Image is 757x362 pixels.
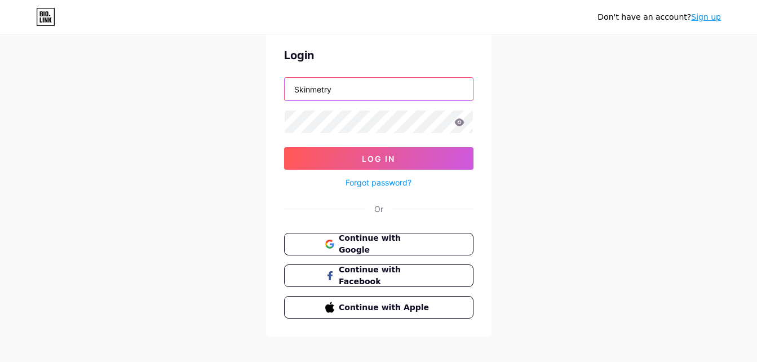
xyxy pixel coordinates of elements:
[285,78,473,100] input: Username
[284,264,473,287] button: Continue with Facebook
[346,176,411,188] a: Forgot password?
[284,233,473,255] button: Continue with Google
[339,264,432,288] span: Continue with Facebook
[597,11,721,23] div: Don't have an account?
[339,302,432,314] span: Continue with Apple
[284,47,473,64] div: Login
[362,154,395,164] span: Log In
[339,232,432,256] span: Continue with Google
[691,12,721,21] a: Sign up
[284,296,473,319] button: Continue with Apple
[374,203,383,215] div: Or
[284,147,473,170] button: Log In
